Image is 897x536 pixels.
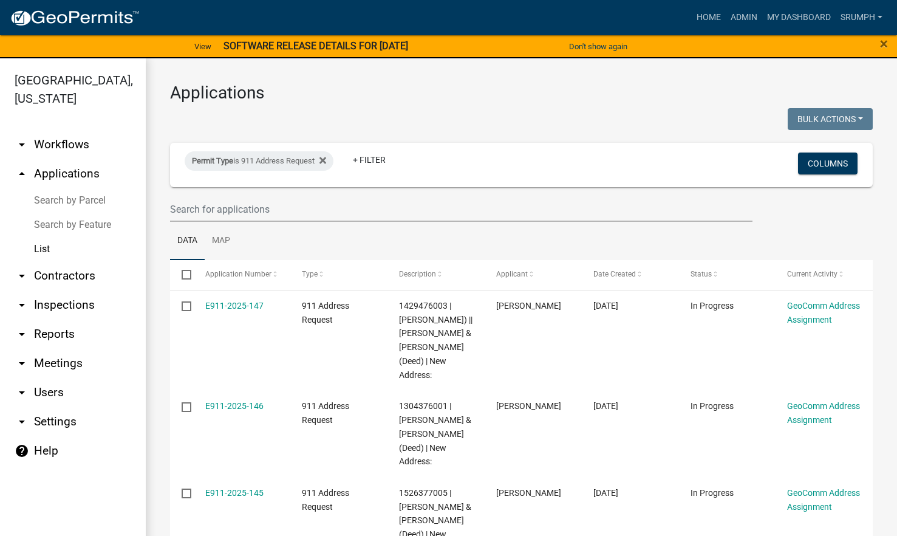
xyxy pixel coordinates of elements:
span: Nathan Ward [496,301,561,311]
i: arrow_drop_up [15,167,29,181]
span: Nathan Ward [496,488,561,498]
span: 911 Address Request [302,401,349,425]
a: E911-2025-146 [205,401,264,411]
a: GeoComm Address Assignment [787,401,860,425]
span: In Progress [691,301,734,311]
datatable-header-cell: Type [290,260,387,289]
i: arrow_drop_down [15,327,29,342]
span: Application Number [205,270,271,278]
span: 10/06/2025 [593,488,618,498]
datatable-header-cell: Select [170,260,193,289]
button: Don't show again [564,36,632,57]
i: arrow_drop_down [15,298,29,312]
i: arrow_drop_down [15,137,29,152]
div: is 911 Address Request [185,151,333,171]
span: 10/06/2025 [593,301,618,311]
span: Current Activity [787,270,837,278]
span: In Progress [691,488,734,498]
button: Bulk Actions [788,108,873,130]
a: View [189,36,216,57]
span: In Progress [691,401,734,411]
i: arrow_drop_down [15,269,29,283]
datatable-header-cell: Description [387,260,485,289]
span: Nathan Ward [496,401,561,411]
a: E911-2025-145 [205,488,264,498]
a: srumph [836,6,887,29]
a: My Dashboard [762,6,836,29]
span: Applicant [496,270,528,278]
strong: SOFTWARE RELEASE DETAILS FOR [DATE] [223,40,408,52]
button: Columns [798,153,858,174]
a: + Filter [343,149,395,171]
span: Status [691,270,712,278]
span: 911 Address Request [302,301,349,325]
datatable-header-cell: Applicant [485,260,582,289]
span: Permit Type [192,156,233,165]
a: GeoComm Address Assignment [787,488,860,512]
datatable-header-cell: Date Created [582,260,679,289]
span: Description [399,270,436,278]
span: 10/06/2025 [593,401,618,411]
span: × [880,35,888,52]
i: arrow_drop_down [15,414,29,429]
h3: Applications [170,83,873,103]
span: Type [302,270,318,278]
i: help [15,444,29,458]
span: 911 Address Request [302,488,349,512]
a: Map [205,222,237,261]
datatable-header-cell: Status [678,260,776,289]
i: arrow_drop_down [15,356,29,371]
a: Data [170,222,205,261]
span: Date Created [593,270,636,278]
datatable-header-cell: Current Activity [776,260,873,289]
button: Close [880,36,888,51]
i: arrow_drop_down [15,385,29,400]
input: Search for applications [170,197,752,222]
a: Home [692,6,726,29]
a: Admin [726,6,762,29]
span: 1304376001 | WHITTLE MICHAEL J & HOLLIE L (Deed) | New Address: [399,401,471,466]
a: GeoComm Address Assignment [787,301,860,325]
datatable-header-cell: Application Number [193,260,290,289]
a: E911-2025-147 [205,301,264,311]
span: 1429476003 | RINIKER CHRIS (Deed) || RINIKER ADAM & NICHOLE (Deed) | New Address: [399,301,472,380]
